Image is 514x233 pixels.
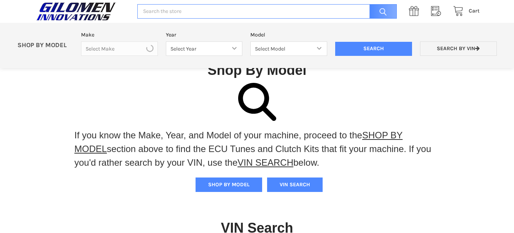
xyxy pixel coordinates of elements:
[335,42,412,56] input: Search
[420,41,497,56] a: Search by VIN
[13,41,77,49] p: SHOP BY MODEL
[166,31,243,39] label: Year
[75,130,403,154] a: SHOP BY MODEL
[81,31,158,39] label: Make
[196,178,262,192] button: SHOP BY MODEL
[250,31,327,39] label: Model
[137,4,396,19] input: Search the store
[75,128,440,170] p: If you know the Make, Year, and Model of your machine, proceed to the section above to find the E...
[469,8,480,14] span: Cart
[237,157,293,168] a: VIN SEARCH
[34,62,479,79] h1: Shop By Model
[449,6,480,16] a: Cart
[267,178,323,192] button: VIN SEARCH
[34,2,118,21] img: GILOMEN INNOVATIONS
[366,4,397,19] input: Search
[34,2,129,21] a: GILOMEN INNOVATIONS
